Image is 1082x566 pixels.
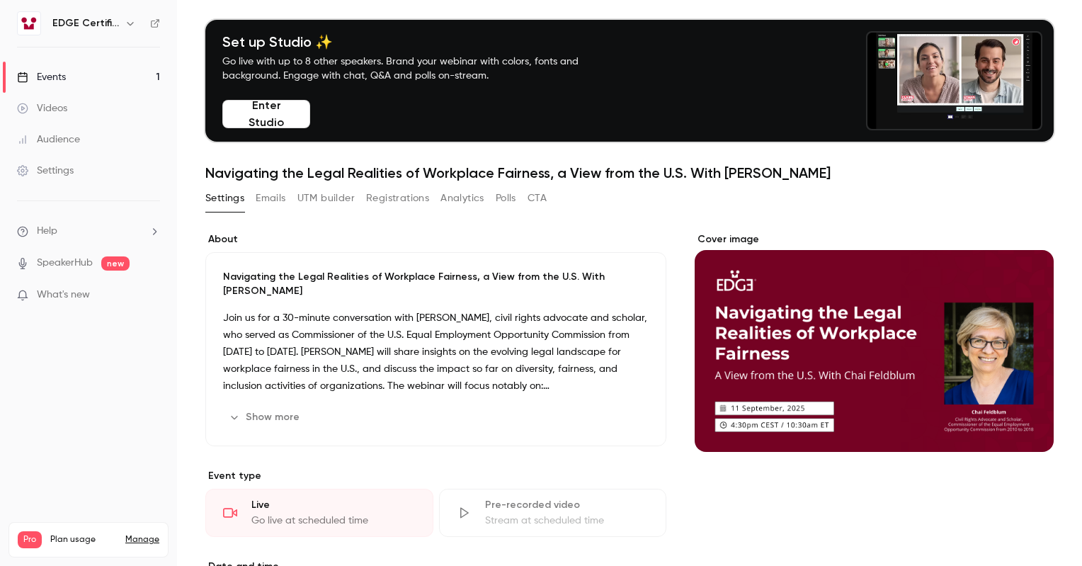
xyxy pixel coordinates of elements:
[695,232,1054,452] section: Cover image
[440,187,484,210] button: Analytics
[23,37,34,48] img: website_grey.svg
[141,82,152,94] img: tab_keywords_by_traffic_grey.svg
[222,100,310,128] button: Enter Studio
[223,310,649,395] p: Join us for a 30-minute conversation with [PERSON_NAME], civil rights advocate and scholar, who s...
[205,469,666,483] p: Event type
[297,187,355,210] button: UTM builder
[222,33,612,50] h4: Set up Studio ✨
[52,16,119,30] h6: EDGE Certification
[50,534,117,545] span: Plan usage
[23,23,34,34] img: logo_orange.svg
[37,256,93,271] a: SpeakerHub
[251,498,416,512] div: Live
[496,187,516,210] button: Polls
[18,12,40,35] img: EDGE Certification
[256,187,285,210] button: Emails
[17,132,80,147] div: Audience
[38,82,50,94] img: tab_domain_overview_orange.svg
[205,232,666,247] label: About
[40,23,69,34] div: v 4.0.25
[18,531,42,548] span: Pro
[205,489,433,537] div: LiveGo live at scheduled time
[366,187,429,210] button: Registrations
[37,37,156,48] div: Domain: [DOMAIN_NAME]
[125,534,159,545] a: Manage
[101,256,130,271] span: new
[156,84,239,93] div: Keywords by Traffic
[17,70,66,84] div: Events
[222,55,612,83] p: Go live with up to 8 other speakers. Brand your webinar with colors, fonts and background. Engage...
[17,224,160,239] li: help-dropdown-opener
[205,164,1054,181] h1: Navigating the Legal Realities of Workplace Fairness, a View from the U.S. With [PERSON_NAME]
[54,84,127,93] div: Domain Overview
[251,514,416,528] div: Go live at scheduled time
[17,101,67,115] div: Videos
[205,187,244,210] button: Settings
[485,498,649,512] div: Pre-recorded video
[528,187,547,210] button: CTA
[37,224,57,239] span: Help
[223,406,308,429] button: Show more
[485,514,649,528] div: Stream at scheduled time
[37,288,90,302] span: What's new
[17,164,74,178] div: Settings
[439,489,667,537] div: Pre-recorded videoStream at scheduled time
[223,270,649,298] p: Navigating the Legal Realities of Workplace Fairness, a View from the U.S. With [PERSON_NAME]
[695,232,1054,247] label: Cover image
